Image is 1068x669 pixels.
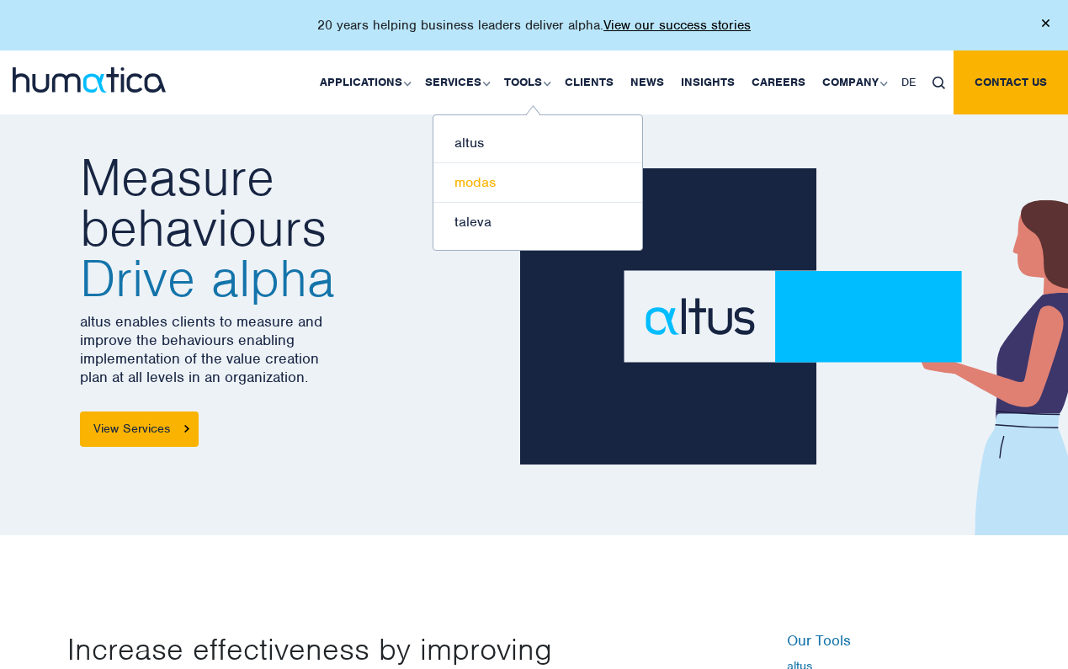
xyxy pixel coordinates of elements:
[901,75,916,89] span: DE
[433,163,642,203] a: modas
[184,425,189,433] img: arrowicon
[954,50,1068,114] a: Contact us
[933,77,945,89] img: search_icon
[672,50,743,114] a: Insights
[556,50,622,114] a: Clients
[80,152,507,304] h2: Measure behaviours
[80,253,507,304] span: Drive alpha
[893,50,924,114] a: DE
[814,50,893,114] a: Company
[603,17,751,34] a: View our success stories
[80,411,199,447] a: View Services
[433,203,642,242] a: taleva
[433,124,642,163] a: altus
[13,67,166,93] img: logo
[622,50,672,114] a: News
[311,50,417,114] a: Applications
[743,50,814,114] a: Careers
[787,632,1002,650] h6: Our Tools
[496,50,556,114] a: Tools
[80,312,507,386] p: altus enables clients to measure and improve the behaviours enabling implementation of the value ...
[317,17,751,34] p: 20 years helping business leaders deliver alpha.
[417,50,496,114] a: Services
